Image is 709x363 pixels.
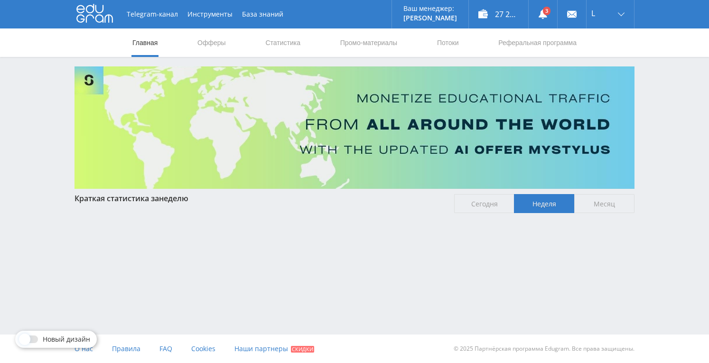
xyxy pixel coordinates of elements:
span: Наши партнеры [234,344,288,353]
a: Реферальная программа [497,28,578,57]
span: Скидки [291,346,314,353]
span: Сегодня [454,194,514,213]
p: Ваш менеджер: [403,5,457,12]
a: Правила [112,335,140,363]
a: Статистика [264,28,301,57]
span: Месяц [574,194,634,213]
span: Cookies [191,344,215,353]
span: неделю [159,193,188,204]
span: О нас [75,344,93,353]
div: Краткая статистика за [75,194,445,203]
a: Промо-материалы [339,28,398,57]
span: Правила [112,344,140,353]
a: Cookies [191,335,215,363]
span: Неделя [514,194,574,213]
span: Новый дизайн [43,335,90,343]
span: FAQ [159,344,172,353]
a: Наши партнеры Скидки [234,335,314,363]
a: Офферы [196,28,227,57]
a: FAQ [159,335,172,363]
a: Главная [131,28,159,57]
p: [PERSON_NAME] [403,14,457,22]
img: Banner [75,66,634,189]
a: Потоки [436,28,460,57]
a: О нас [75,335,93,363]
div: © 2025 Партнёрская программа Edugram. Все права защищены. [359,335,634,363]
span: L [591,9,595,17]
